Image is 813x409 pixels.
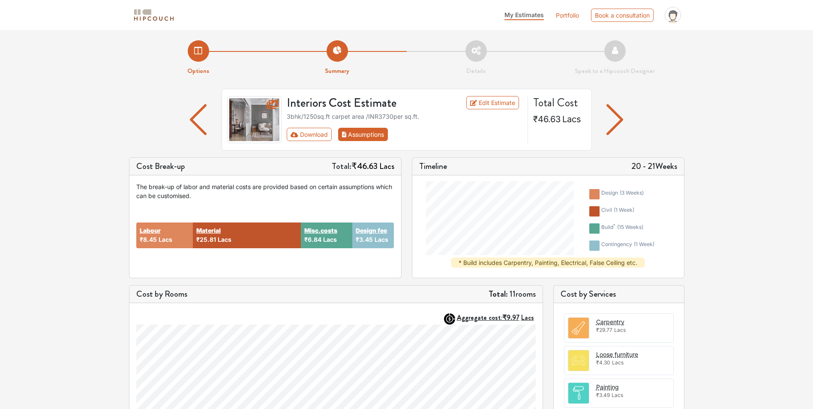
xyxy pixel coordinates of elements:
strong: Options [187,66,209,75]
div: Toolbar with button groups [287,128,522,141]
img: gallery [227,96,282,143]
div: contingency [601,241,654,251]
h5: Cost Break-up [136,161,185,171]
h5: Total: [332,161,394,171]
span: Lacs [375,236,388,243]
button: Material [196,226,221,235]
h4: Total Cost [533,96,585,109]
span: Lacs [612,392,623,398]
button: Download [287,128,332,141]
span: ₹9.97 [502,313,519,322]
span: ₹29.77 [596,327,612,333]
span: Lacs [379,160,394,172]
strong: Summary [325,66,349,75]
button: Assumptions [338,128,388,141]
div: build [601,223,643,234]
span: ₹46.63 [533,114,561,124]
img: arrow left [606,104,623,135]
span: logo-horizontal.svg [132,6,175,25]
button: Design fee [356,226,387,235]
button: Loose furniture [596,350,638,359]
strong: Total: [489,288,508,300]
button: Painting [596,382,619,391]
button: Carpentry [596,317,624,326]
img: logo-horizontal.svg [132,8,175,23]
img: room.svg [568,318,589,338]
strong: Speak to a Hipcouch Designer [575,66,655,75]
div: The break-up of labor and material costs are provided based on certain assumptions which can be c... [136,182,394,200]
span: ₹3.49 [596,392,610,398]
span: My Estimates [504,11,544,18]
img: room.svg [568,383,589,403]
span: ₹25.81 [196,236,216,243]
h5: Cost by Rooms [136,289,187,299]
span: Lacs [218,236,231,243]
span: Lacs [614,327,626,333]
div: Book a consultation [591,9,654,22]
div: 3bhk / 1250 sq.ft carpet area /INR 3730 per sq.ft. [287,112,522,121]
span: ₹8.45 [140,236,157,243]
div: design [601,189,644,199]
span: ( 15 weeks ) [617,224,643,230]
span: Lacs [323,236,337,243]
span: ( 1 week ) [614,207,634,213]
h5: 11 rooms [489,289,536,299]
span: ₹46.63 [351,160,378,172]
img: AggregateIcon [444,313,455,325]
img: arrow left [190,104,207,135]
span: ( 1 week ) [634,241,654,247]
div: First group [287,128,395,141]
strong: Aggregate cost: [457,313,534,322]
h5: Cost by Services [561,289,677,299]
span: Lacs [159,236,172,243]
span: Lacs [562,114,581,124]
span: Lacs [521,313,534,322]
strong: Details [466,66,486,75]
div: * Build includes Carpentry, Painting, Electrical, False Ceiling etc. [451,258,645,268]
h5: Timeline [419,161,447,171]
h3: Interiors Cost Estimate [282,96,445,111]
div: civil [601,206,634,217]
span: Lacs [612,359,624,366]
button: Misc.costs [304,226,337,235]
a: Portfolio [556,11,579,20]
span: ₹4.30 [596,359,610,366]
a: Edit Estimate [466,96,519,109]
button: Aggregate cost:₹9.97Lacs [457,313,536,322]
h5: 20 - 21 Weeks [631,161,677,171]
span: ₹3.45 [356,236,373,243]
button: Labour [140,226,161,235]
img: room.svg [568,350,589,371]
span: ( 3 weeks ) [620,189,644,196]
span: ₹6.84 [304,236,321,243]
